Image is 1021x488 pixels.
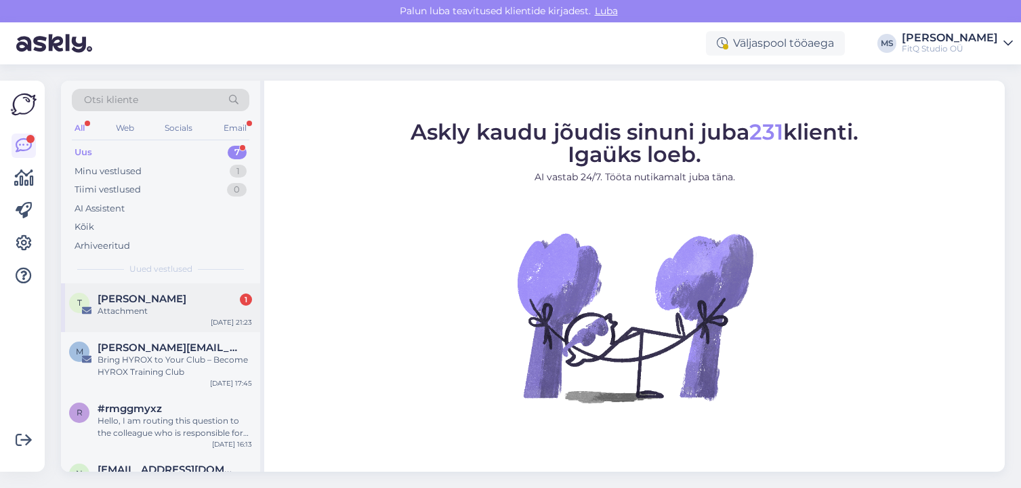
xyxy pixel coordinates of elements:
div: [DATE] 16:13 [212,439,252,449]
div: 7 [228,146,247,159]
span: Uued vestlused [129,263,192,275]
div: Web [113,119,137,137]
div: Kõik [75,220,94,234]
span: m [76,346,83,357]
span: maciej@hyrox.pl [98,342,238,354]
span: Otsi kliente [84,93,138,107]
span: tracey carlton [98,293,186,305]
img: No Chat active [513,195,757,439]
span: nathaliegascon@gmail.com [98,464,238,476]
span: t [77,298,82,308]
div: MS [877,34,896,53]
div: Bring HYROX to Your Club – Become HYROX Training Club [98,354,252,378]
span: #rmggmyxz [98,403,162,415]
span: r [77,407,83,418]
div: Arhiveeritud [75,239,130,253]
span: Askly kaudu jõudis sinuni juba klienti. Igaüks loeb. [411,119,858,167]
div: 0 [227,183,247,197]
a: [PERSON_NAME]FitQ Studio OÜ [902,33,1013,54]
p: AI vastab 24/7. Tööta nutikamalt juba täna. [411,170,858,184]
div: Attachment [98,305,252,317]
div: Uus [75,146,92,159]
div: Tiimi vestlused [75,183,141,197]
div: [DATE] 21:23 [211,317,252,327]
div: [PERSON_NAME] [902,33,998,43]
div: 1 [230,165,247,178]
span: 231 [749,119,783,145]
span: n [76,468,83,479]
div: Email [221,119,249,137]
span: Luba [591,5,622,17]
div: [DATE] 17:45 [210,378,252,388]
div: Minu vestlused [75,165,142,178]
div: All [72,119,87,137]
div: 1 [240,293,252,306]
div: FitQ Studio OÜ [902,43,998,54]
div: Socials [162,119,195,137]
div: Väljaspool tööaega [706,31,845,56]
div: AI Assistent [75,202,125,216]
img: Askly Logo [11,91,37,117]
div: Hello, I am routing this question to the colleague who is responsible for this topic. The reply m... [98,415,252,439]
